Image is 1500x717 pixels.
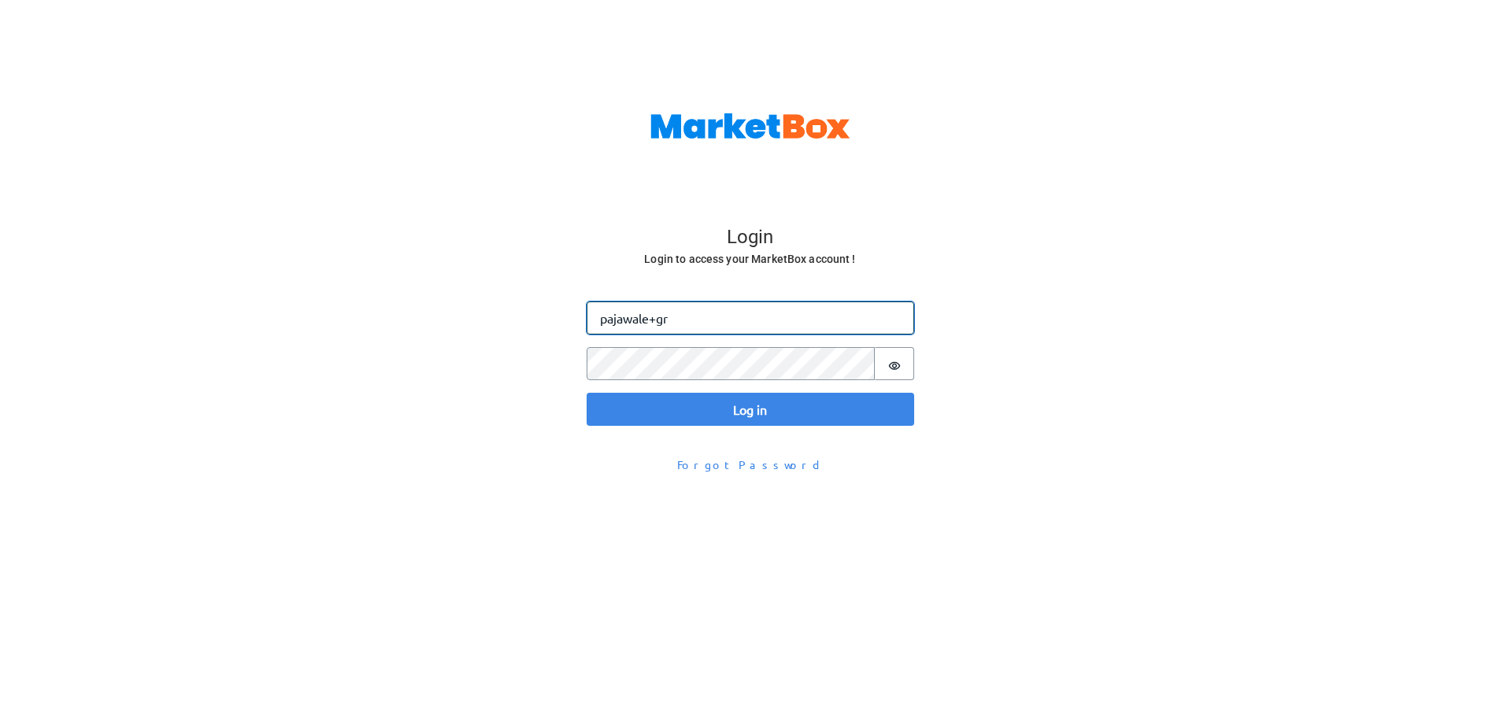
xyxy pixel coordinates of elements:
button: Show password [875,347,914,380]
button: Log in [587,393,914,426]
img: MarketBox logo [650,113,850,139]
h4: Login [588,226,913,249]
input: Enter your email [587,301,914,334]
button: Forgot Password [667,451,834,479]
h6: Login to access your MarketBox account ! [588,249,913,269]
